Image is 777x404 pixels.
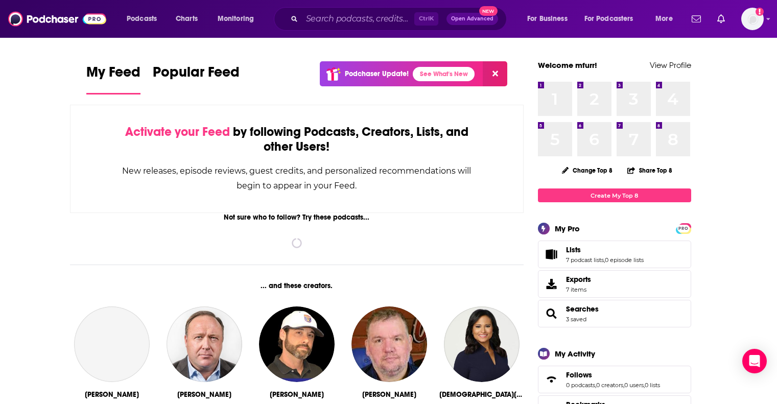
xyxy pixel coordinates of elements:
img: Podchaser - Follow, Share and Rate Podcasts [8,9,106,29]
img: John Hardin [259,306,335,382]
img: User Profile [741,8,764,30]
a: Show notifications dropdown [688,10,705,28]
button: Change Top 8 [556,164,619,177]
span: Open Advanced [451,16,493,21]
a: Welcome mfurr! [538,60,597,70]
a: Create My Top 8 [538,188,691,202]
span: Podcasts [127,12,157,26]
span: Searches [538,300,691,327]
div: ... and these creators. [70,281,524,290]
a: Lists [566,245,644,254]
div: Alex Jones [177,390,231,399]
a: 0 podcasts [566,382,595,389]
span: Lists [538,241,691,268]
span: Activate your Feed [125,124,230,139]
a: Follows [541,372,562,387]
a: 7 podcast lists [566,256,604,264]
span: Follows [566,370,592,379]
div: Open Intercom Messenger [742,349,767,373]
button: Share Top 8 [627,160,673,180]
button: open menu [120,11,170,27]
a: Follows [566,370,660,379]
div: by following Podcasts, Creators, Lists, and other Users! [122,125,473,154]
span: Exports [566,275,591,284]
button: open menu [648,11,686,27]
div: My Pro [555,224,580,233]
span: Popular Feed [153,63,240,87]
button: open menu [578,11,648,27]
span: Monitoring [218,12,254,26]
button: Open AdvancedNew [446,13,498,25]
div: Search podcasts, credits, & more... [284,7,516,31]
a: PRO [677,224,690,232]
div: My Activity [555,349,595,359]
div: John Hardin [270,390,324,399]
span: PRO [677,225,690,232]
span: Lists [566,245,581,254]
span: For Business [527,12,568,26]
a: 0 users [624,382,644,389]
a: My Feed [86,63,140,94]
span: , [604,256,605,264]
a: Popular Feed [153,63,240,94]
span: Charts [176,12,198,26]
a: 0 episode lists [605,256,644,264]
a: Show notifications dropdown [713,10,729,28]
span: My Feed [86,63,140,87]
a: Searches [541,306,562,321]
span: , [595,382,596,389]
span: Exports [541,277,562,291]
span: New [479,6,498,16]
span: Logged in as mfurr [741,8,764,30]
img: Alex Jones [167,306,242,382]
a: Charts [169,11,204,27]
button: Show profile menu [741,8,764,30]
span: Ctrl K [414,12,438,26]
span: , [623,382,624,389]
span: More [655,12,673,26]
div: Kristen Welker [439,390,524,399]
a: Exports [538,270,691,298]
span: For Podcasters [584,12,633,26]
a: Lists [541,247,562,262]
span: 7 items [566,286,591,293]
div: Steven Willis [362,390,416,399]
a: Howie Carr [74,306,150,382]
a: See What's New [413,67,475,81]
img: Steven Willis [351,306,427,382]
div: Not sure who to follow? Try these podcasts... [70,213,524,222]
div: New releases, episode reviews, guest credits, and personalized recommendations will begin to appe... [122,163,473,193]
button: open menu [520,11,580,27]
span: , [644,382,645,389]
img: Kristen Welker [444,306,520,382]
div: Howie Carr [85,390,139,399]
p: Podchaser Update! [345,69,409,78]
input: Search podcasts, credits, & more... [302,11,414,27]
a: 0 lists [645,382,660,389]
svg: Add a profile image [756,8,764,16]
a: View Profile [650,60,691,70]
a: Searches [566,304,599,314]
button: open menu [210,11,267,27]
span: Follows [538,366,691,393]
a: 0 creators [596,382,623,389]
a: 3 saved [566,316,586,323]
